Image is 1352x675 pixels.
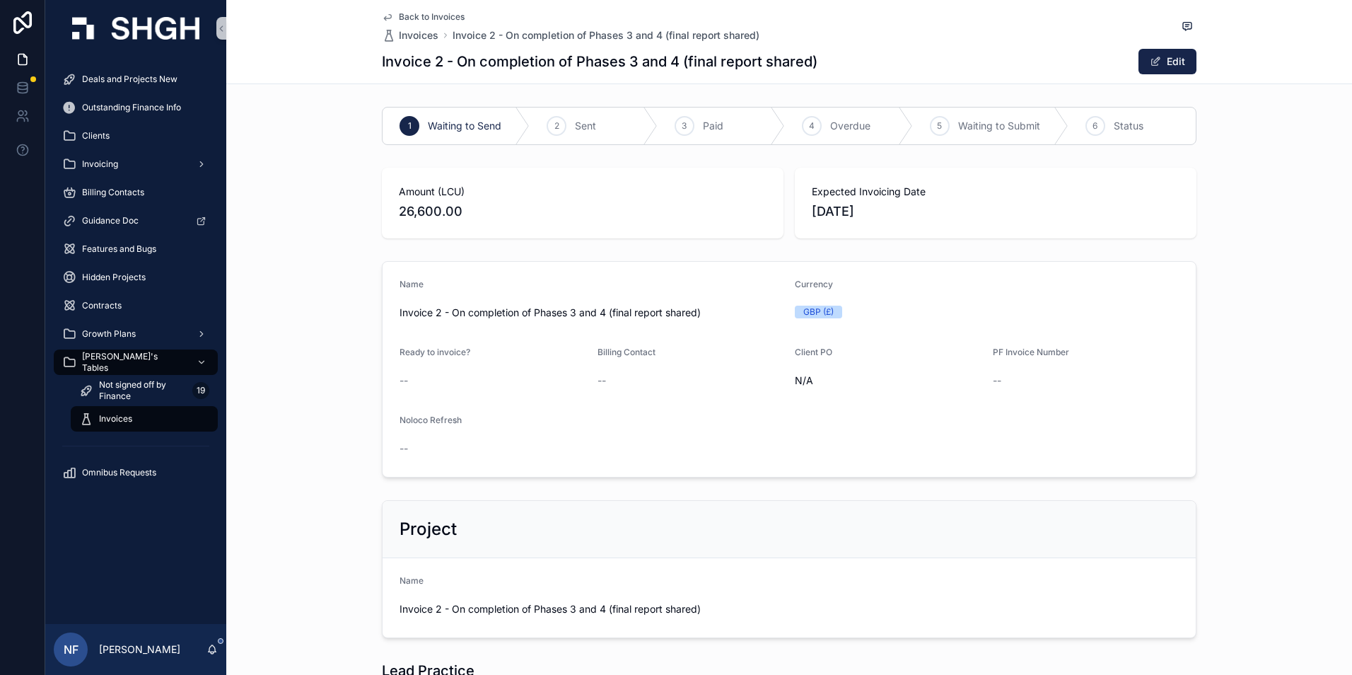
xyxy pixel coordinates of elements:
[937,120,942,132] span: 5
[71,378,218,403] a: Not signed off by Finance19
[64,641,78,658] span: NF
[82,215,139,226] span: Guidance Doc
[54,350,218,375] a: [PERSON_NAME]'s Tables
[99,379,187,402] span: Not signed off by Finance
[803,306,834,318] div: GBP (£)
[408,120,412,132] span: 1
[82,272,146,283] span: Hidden Projects
[428,119,501,133] span: Waiting to Send
[554,120,559,132] span: 2
[399,28,438,42] span: Invoices
[54,236,218,262] a: Features and Bugs
[399,185,767,199] span: Amount (LCU)
[795,347,832,357] span: Client PO
[400,347,470,357] span: Ready to invoice?
[99,413,132,425] span: Invoices
[703,119,723,133] span: Paid
[82,300,122,311] span: Contracts
[400,442,408,456] span: --
[82,467,156,478] span: Omnibus Requests
[54,67,218,92] a: Deals and Projects New
[54,95,218,120] a: Outstanding Finance Info
[795,279,833,289] span: Currency
[82,243,156,255] span: Features and Bugs
[400,415,462,425] span: Noloco Refresh
[812,185,1179,199] span: Expected Invoicing Date
[830,119,870,133] span: Overdue
[382,11,465,23] a: Back to Invoices
[1138,49,1196,74] button: Edit
[400,602,783,616] span: Invoice 2 - On completion of Phases 3 and 4 (final report shared)
[382,52,817,71] h1: Invoice 2 - On completion of Phases 3 and 4 (final report shared)
[958,119,1040,133] span: Waiting to Submit
[54,208,218,233] a: Guidance Doc
[71,406,218,432] a: Invoices
[598,347,655,357] span: Billing Contact
[54,293,218,318] a: Contracts
[54,123,218,149] a: Clients
[809,120,815,132] span: 4
[812,202,1179,221] span: [DATE]
[72,17,199,40] img: App logo
[54,321,218,347] a: Growth Plans
[598,374,606,388] span: --
[82,102,181,113] span: Outstanding Finance Info
[1114,119,1143,133] span: Status
[575,119,596,133] span: Sent
[795,374,981,388] span: N/A
[82,74,177,85] span: Deals and Projects New
[99,642,180,657] p: [PERSON_NAME]
[82,328,136,340] span: Growth Plans
[400,306,783,320] span: Invoice 2 - On completion of Phases 3 and 4 (final report shared)
[82,351,185,374] span: [PERSON_NAME]'s Tables
[993,374,1001,388] span: --
[400,518,457,541] h2: Project
[82,187,144,198] span: Billing Contacts
[399,11,465,23] span: Back to Invoices
[54,180,218,205] a: Billing Contacts
[399,202,767,221] span: 26,600.00
[453,28,759,42] a: Invoice 2 - On completion of Phases 3 and 4 (final report shared)
[400,374,408,388] span: --
[54,151,218,177] a: Invoicing
[54,265,218,290] a: Hidden Projects
[400,279,424,289] span: Name
[382,28,438,42] a: Invoices
[54,460,218,485] a: Omnibus Requests
[82,130,110,142] span: Clients
[192,382,209,399] div: 19
[682,120,687,132] span: 3
[993,347,1069,357] span: PF Invoice Number
[1092,120,1097,132] span: 6
[82,158,118,170] span: Invoicing
[400,575,424,586] span: Name
[45,57,226,504] div: scrollable content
